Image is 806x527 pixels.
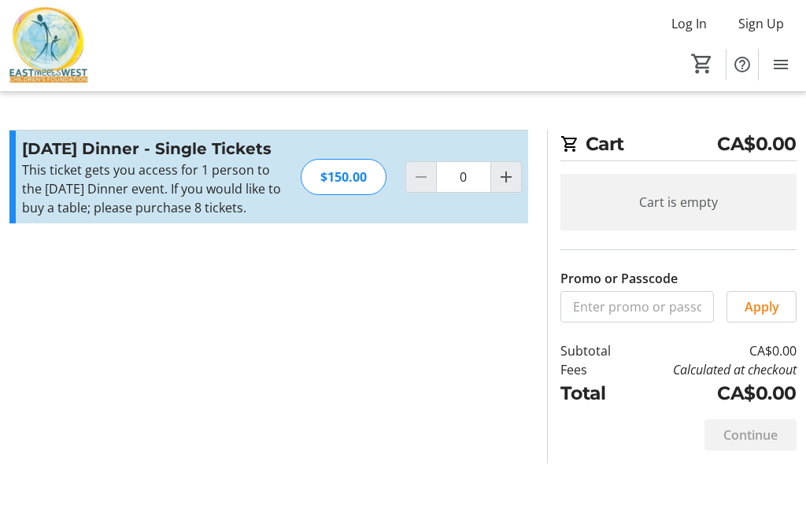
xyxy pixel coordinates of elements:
span: Apply [745,297,779,316]
label: Promo or Passcode [560,269,678,288]
td: Calculated at checkout [629,360,797,379]
div: $150.00 [301,159,386,195]
button: Apply [727,291,797,322]
button: Cart [688,50,716,78]
span: Log In [671,14,707,33]
button: Log In [659,11,719,36]
div: This ticket gets you access for 1 person to the [DATE] Dinner event. If you would like to buy a t... [22,160,282,217]
button: Increment by one [491,162,521,192]
td: Total [560,379,629,407]
div: Cart is empty [560,174,797,230]
button: Sign Up [726,11,797,36]
img: East Meets West Children's Foundation's Logo [9,6,88,85]
td: CA$0.00 [629,341,797,360]
td: Subtotal [560,341,629,360]
td: Fees [560,360,629,379]
h2: Cart [560,130,797,161]
input: Enter promo or passcode [560,291,715,322]
span: Sign Up [738,14,784,33]
td: CA$0.00 [629,379,797,407]
span: CA$0.00 [717,130,797,157]
button: Menu [765,49,797,80]
input: Diwali Dinner - Single Tickets Quantity [436,161,491,193]
button: Help [727,49,758,80]
h3: [DATE] Dinner - Single Tickets [22,137,282,160]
